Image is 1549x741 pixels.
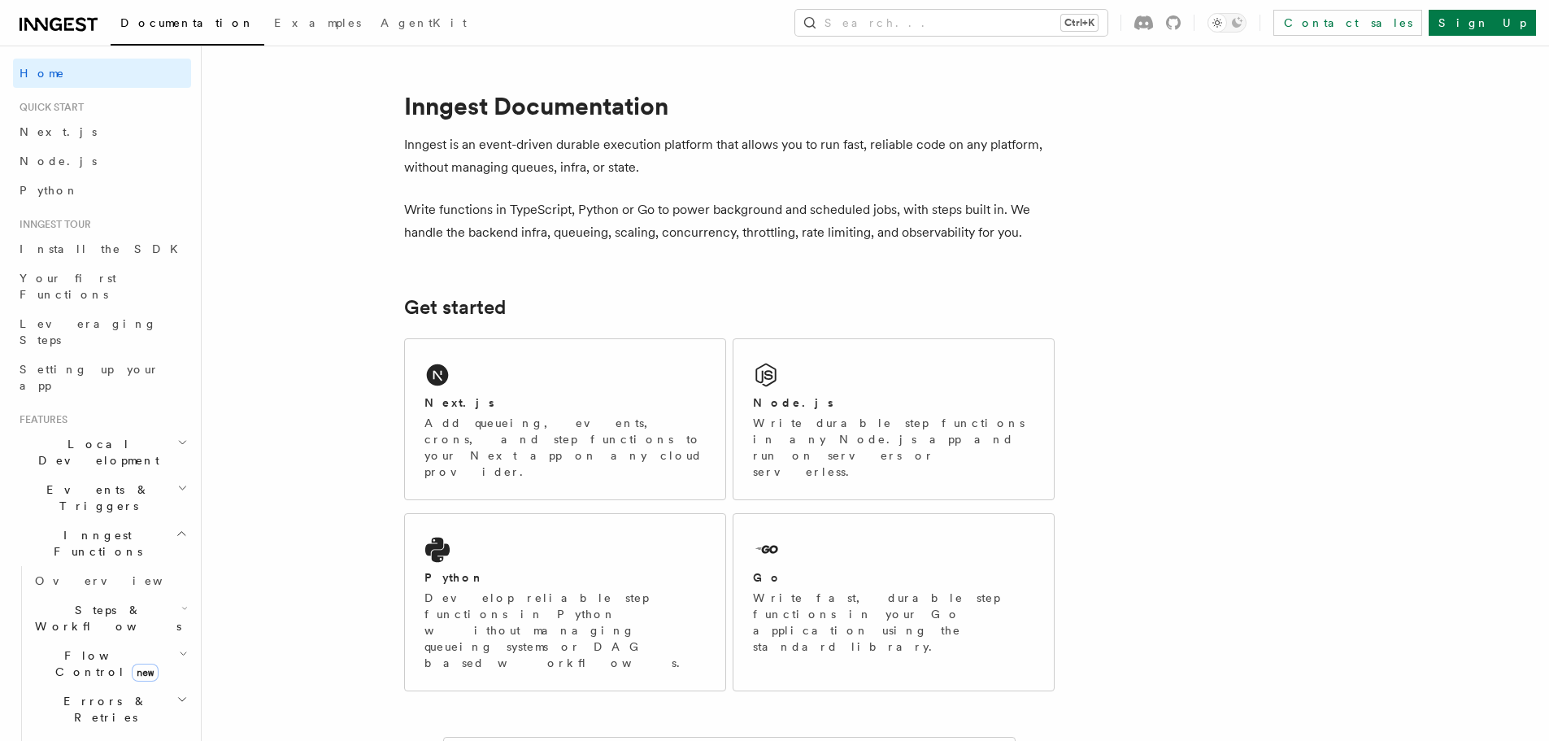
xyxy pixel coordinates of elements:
[1207,13,1247,33] button: Toggle dark mode
[404,513,726,691] a: PythonDevelop reliable step functions in Python without managing queueing systems or DAG based wo...
[13,146,191,176] a: Node.js
[111,5,264,46] a: Documentation
[424,590,706,671] p: Develop reliable step functions in Python without managing queueing systems or DAG based workflows.
[13,234,191,264] a: Install the SDK
[20,125,97,138] span: Next.js
[28,566,191,595] a: Overview
[28,595,191,641] button: Steps & Workflows
[13,527,176,560] span: Inngest Functions
[28,602,181,634] span: Steps & Workflows
[28,693,176,726] span: Errors & Retries
[274,16,361,29] span: Examples
[371,5,476,44] a: AgentKit
[13,429,191,475] button: Local Development
[404,296,506,319] a: Get started
[753,394,833,411] h2: Node.js
[13,436,177,469] span: Local Development
[381,16,467,29] span: AgentKit
[20,317,157,347] span: Leveraging Steps
[20,363,159,392] span: Setting up your app
[13,309,191,355] a: Leveraging Steps
[733,513,1055,691] a: GoWrite fast, durable step functions in your Go application using the standard library.
[1061,15,1098,31] kbd: Ctrl+K
[1273,10,1422,36] a: Contact sales
[28,647,179,680] span: Flow Control
[20,184,79,197] span: Python
[753,590,1034,655] p: Write fast, durable step functions in your Go application using the standard library.
[20,65,65,81] span: Home
[13,59,191,88] a: Home
[20,155,97,168] span: Node.js
[404,338,726,500] a: Next.jsAdd queueing, events, crons, and step functions to your Next app on any cloud provider.
[404,133,1055,179] p: Inngest is an event-driven durable execution platform that allows you to run fast, reliable code ...
[20,242,188,255] span: Install the SDK
[13,482,177,514] span: Events & Triggers
[13,218,91,231] span: Inngest tour
[1429,10,1536,36] a: Sign Up
[13,355,191,400] a: Setting up your app
[753,569,782,586] h2: Go
[753,415,1034,480] p: Write durable step functions in any Node.js app and run on servers or serverless.
[28,641,191,687] button: Flow Controlnew
[120,16,255,29] span: Documentation
[13,475,191,521] button: Events & Triggers
[424,569,485,586] h2: Python
[264,5,371,44] a: Examples
[35,574,202,587] span: Overview
[733,338,1055,500] a: Node.jsWrite durable step functions in any Node.js app and run on servers or serverless.
[424,394,494,411] h2: Next.js
[13,117,191,146] a: Next.js
[13,264,191,309] a: Your first Functions
[424,415,706,480] p: Add queueing, events, crons, and step functions to your Next app on any cloud provider.
[404,91,1055,120] h1: Inngest Documentation
[13,413,67,426] span: Features
[13,176,191,205] a: Python
[132,664,159,682] span: new
[13,101,84,114] span: Quick start
[795,10,1107,36] button: Search...Ctrl+K
[13,521,191,566] button: Inngest Functions
[28,687,191,732] button: Errors & Retries
[404,198,1055,244] p: Write functions in TypeScript, Python or Go to power background and scheduled jobs, with steps bu...
[20,272,116,301] span: Your first Functions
